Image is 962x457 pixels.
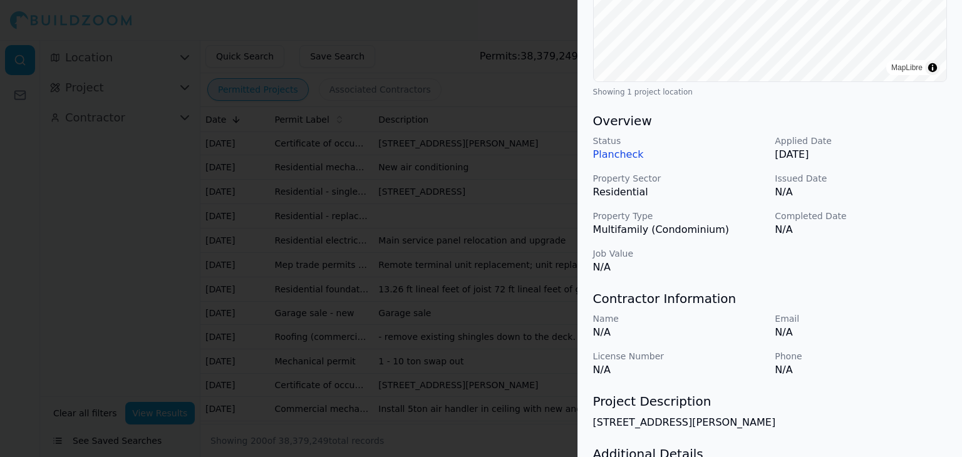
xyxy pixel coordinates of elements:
p: Job Value [593,247,765,260]
p: [DATE] [775,147,947,162]
p: N/A [775,362,947,377]
p: Issued Date [775,172,947,185]
p: N/A [775,185,947,200]
h3: Contractor Information [593,290,947,307]
p: Plancheck [593,147,765,162]
p: Property Type [593,210,765,222]
p: N/A [593,260,765,275]
a: MapLibre [891,63,923,72]
p: Email [775,312,947,325]
p: N/A [593,325,765,340]
p: Name [593,312,765,325]
p: N/A [593,362,765,377]
p: Multifamily (Condominium) [593,222,765,237]
h3: Project Description [593,393,947,410]
p: Residential [593,185,765,200]
p: [STREET_ADDRESS][PERSON_NAME] [593,415,947,430]
p: N/A [775,222,947,237]
h3: Overview [593,112,947,130]
p: Applied Date [775,135,947,147]
p: N/A [775,325,947,340]
p: Status [593,135,765,147]
p: Phone [775,350,947,362]
p: License Number [593,350,765,362]
p: Property Sector [593,172,765,185]
p: Completed Date [775,210,947,222]
div: Showing 1 project location [593,87,947,97]
summary: Toggle attribution [925,60,940,75]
